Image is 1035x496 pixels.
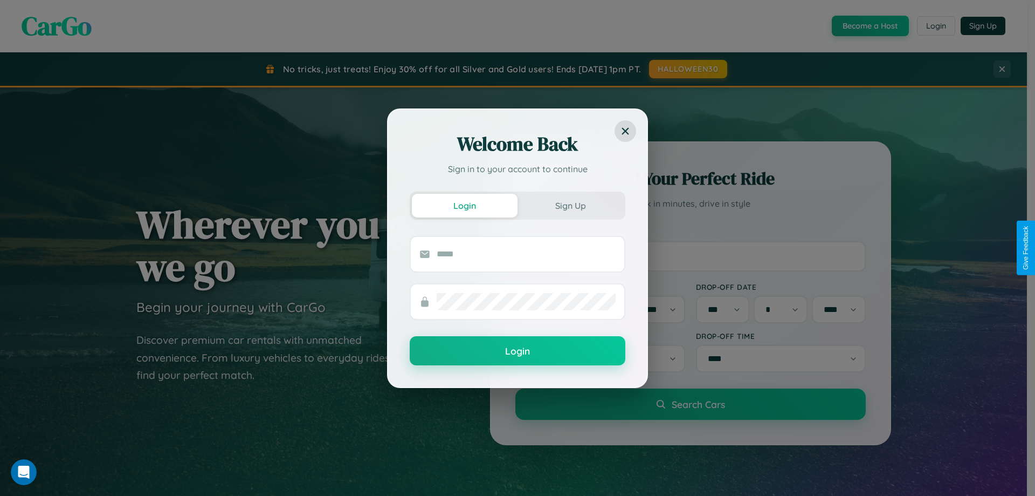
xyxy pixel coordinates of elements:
[410,131,625,157] h2: Welcome Back
[410,162,625,175] p: Sign in to your account to continue
[11,459,37,485] iframe: Intercom live chat
[517,194,623,218] button: Sign Up
[412,194,517,218] button: Login
[410,336,625,365] button: Login
[1022,226,1030,270] div: Give Feedback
